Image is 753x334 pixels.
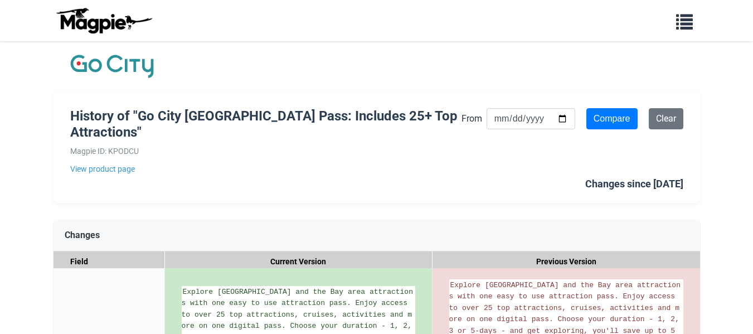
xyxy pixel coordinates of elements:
[433,251,700,272] div: Previous Version
[54,220,700,251] div: Changes
[649,108,683,129] a: Clear
[70,108,461,141] h1: History of "Go City [GEOGRAPHIC_DATA] Pass: Includes 25+ Top Attractions"
[165,251,433,272] div: Current Version
[54,251,165,272] div: Field
[70,145,461,157] div: Magpie ID: KPODCU
[586,108,638,129] input: Compare
[70,163,461,175] a: View product page
[70,52,154,80] img: Company Logo
[585,176,683,192] div: Changes since [DATE]
[54,7,154,34] img: logo-ab69f6fb50320c5b225c76a69d11143b.png
[461,112,482,126] label: From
